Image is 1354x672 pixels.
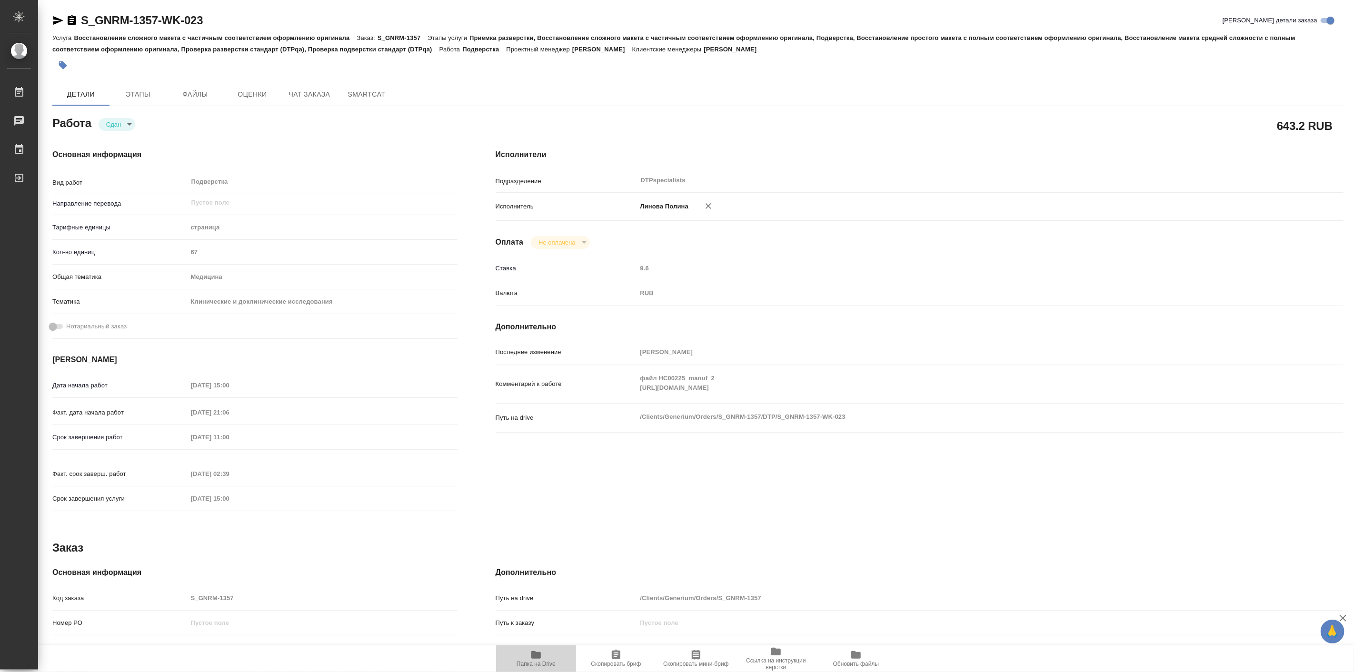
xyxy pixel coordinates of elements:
button: Папка на Drive [496,645,576,672]
span: Обновить файлы [833,661,879,667]
span: Папка на Drive [517,661,556,667]
button: Скопировать ссылку для ЯМессенджера [52,15,64,26]
input: Пустое поле [637,345,1273,359]
button: Скопировать ссылку [66,15,78,26]
input: Пустое поле [637,261,1273,275]
p: Ставка [496,264,637,273]
p: Последнее изменение [496,347,637,357]
p: Срок завершения услуги [52,494,188,504]
p: Кол-во единиц [52,247,188,257]
p: Путь на drive [496,413,637,423]
p: Заказ: [357,34,378,41]
p: Путь на drive [496,593,637,603]
span: Скопировать бриф [591,661,641,667]
h4: Исполнители [496,149,1344,160]
p: Направление перевода [52,199,188,208]
p: Путь к заказу [496,618,637,628]
span: Скопировать мини-бриф [663,661,728,667]
div: Клинические и доклинические исследования [188,294,458,310]
p: Номер РО [52,618,188,628]
p: Комментарий к работе [496,379,637,389]
p: Дата начала работ [52,381,188,390]
p: Этапы услуги [428,34,469,41]
p: Услуга [52,34,74,41]
p: [PERSON_NAME] [572,46,632,53]
input: Пустое поле [188,492,271,505]
h2: Заказ [52,540,83,555]
textarea: /Clients/Generium/Orders/S_GNRM-1357/DTP/S_GNRM-1357-WK-023 [637,409,1273,425]
p: Работа [439,46,463,53]
input: Пустое поле [637,616,1273,630]
button: Удалить исполнителя [698,196,719,217]
input: Пустое поле [637,591,1273,605]
p: Код заказа [52,593,188,603]
h4: Дополнительно [496,567,1344,578]
div: RUB [637,285,1273,301]
p: Факт. срок заверш. работ [52,469,188,479]
p: Тарифные единицы [52,223,188,232]
button: 🙏 [1321,620,1344,643]
h2: 643.2 RUB [1277,118,1333,134]
div: Медицина [188,269,458,285]
p: Общая тематика [52,272,188,282]
span: Детали [58,89,104,100]
p: Срок завершения работ [52,433,188,442]
button: Скопировать бриф [576,645,656,672]
button: Обновить файлы [816,645,896,672]
button: Скопировать мини-бриф [656,645,736,672]
span: Нотариальный заказ [66,322,127,331]
span: Оценки [229,89,275,100]
p: Клиентские менеджеры [632,46,704,53]
button: Добавить тэг [52,55,73,76]
p: [PERSON_NAME] [704,46,764,53]
button: Не оплачена [536,238,578,247]
button: Ссылка на инструкции верстки [736,645,816,672]
input: Пустое поле [188,245,458,259]
p: Подразделение [496,177,637,186]
input: Пустое поле [188,616,458,630]
span: 🙏 [1324,622,1341,642]
a: S_GNRM-1357 [637,644,680,651]
input: Пустое поле [188,591,458,605]
div: Сдан [531,236,589,249]
p: Валюта [496,288,637,298]
p: S_GNRM-1357 [378,34,428,41]
p: Вид работ [52,178,188,188]
input: Пустое поле [188,641,458,654]
span: Этапы [115,89,161,100]
p: Вид услуги [52,643,188,652]
input: Пустое поле [188,378,271,392]
h4: Основная информация [52,149,458,160]
p: Факт. дата начала работ [52,408,188,417]
p: Приемка разверстки, Восстановление сложного макета с частичным соответствием оформлению оригинала... [52,34,1295,53]
h4: Основная информация [52,567,458,578]
input: Пустое поле [188,405,271,419]
input: Пустое поле [188,430,271,444]
input: Пустое поле [190,197,435,208]
textarea: файл НС00225_manuf_2 [URL][DOMAIN_NAME] [637,370,1273,396]
div: страница [188,219,458,236]
span: [PERSON_NAME] детали заказа [1223,16,1317,25]
h2: Работа [52,114,91,131]
span: Файлы [172,89,218,100]
p: Исполнитель [496,202,637,211]
h4: Дополнительно [496,321,1344,333]
p: Тематика [52,297,188,306]
div: Сдан [99,118,135,131]
p: Проекты Smartcat [496,643,637,652]
p: Проектный менеджер [506,46,572,53]
button: Сдан [103,120,124,128]
h4: [PERSON_NAME] [52,354,458,366]
p: Подверстка [462,46,506,53]
span: Ссылка на инструкции верстки [742,657,810,671]
h4: Оплата [496,237,524,248]
input: Пустое поле [188,467,271,481]
span: SmartCat [344,89,389,100]
span: Чат заказа [287,89,332,100]
a: S_GNRM-1357-WK-023 [81,14,203,27]
p: Линова Полина [637,202,689,211]
p: Восстановление сложного макета с частичным соответствием оформлению оригинала [74,34,357,41]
